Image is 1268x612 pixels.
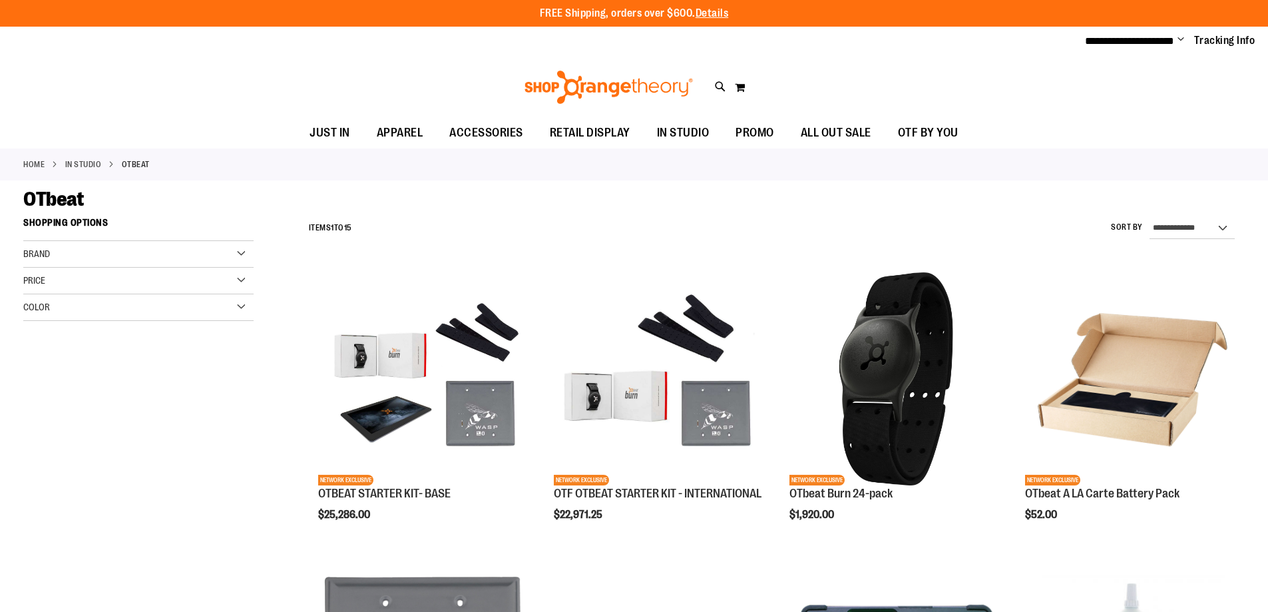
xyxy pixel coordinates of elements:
[789,509,836,521] span: $1,920.00
[1111,222,1143,233] label: Sort By
[523,71,695,104] img: Shop Orangetheory
[1025,487,1179,500] a: OTbeat A LA Carte Battery Pack
[554,272,767,485] img: OTF OTBEAT STARTER KIT - INTERNATIONAL
[801,118,871,148] span: ALL OUT SALE
[318,272,531,487] a: OTBEAT STARTER KIT- BASENETWORK EXCLUSIVE
[1025,475,1080,485] span: NETWORK EXCLUSIVE
[318,475,373,485] span: NETWORK EXCLUSIVE
[898,118,958,148] span: OTF BY YOU
[331,223,334,232] span: 1
[1025,509,1059,521] span: $52.00
[318,487,451,500] a: OTBEAT STARTER KIT- BASE
[65,158,102,170] a: IN STUDIO
[554,487,761,500] a: OTF OTBEAT STARTER KIT - INTERNATIONAL
[122,158,150,170] strong: OTbeat
[1025,272,1238,487] a: Product image for OTbeat A LA Carte Battery PackNETWORK EXCLUSIVE
[554,509,604,521] span: $22,971.25
[23,275,45,286] span: Price
[789,272,1002,485] img: OTbeat Burn 24-pack
[1025,272,1238,485] img: Product image for OTbeat A LA Carte Battery Pack
[309,218,352,238] h2: Items to
[312,266,538,555] div: product
[789,475,845,485] span: NETWORK EXCLUSIVE
[1018,266,1245,555] div: product
[736,118,774,148] span: PROMO
[318,509,372,521] span: $25,286.00
[554,272,767,487] a: OTF OTBEAT STARTER KIT - INTERNATIONALNETWORK EXCLUSIVE
[554,475,609,485] span: NETWORK EXCLUSIVE
[23,158,45,170] a: Home
[377,118,423,148] span: APPAREL
[23,188,83,210] span: OTbeat
[783,266,1009,555] div: product
[23,248,50,259] span: Brand
[789,272,1002,487] a: OTbeat Burn 24-packNETWORK EXCLUSIVE
[550,118,630,148] span: RETAIL DISPLAY
[547,266,773,555] div: product
[1194,33,1255,48] a: Tracking Info
[344,223,352,232] span: 15
[310,118,350,148] span: JUST IN
[449,118,523,148] span: ACCESSORIES
[23,211,254,241] strong: Shopping Options
[1177,34,1184,47] button: Account menu
[696,7,729,19] a: Details
[540,6,729,21] p: FREE Shipping, orders over $600.
[789,487,893,500] a: OTbeat Burn 24-pack
[657,118,710,148] span: IN STUDIO
[23,302,50,312] span: Color
[318,272,531,485] img: OTBEAT STARTER KIT- BASE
